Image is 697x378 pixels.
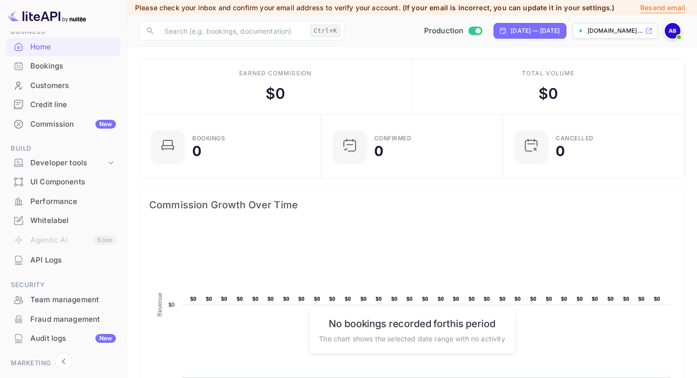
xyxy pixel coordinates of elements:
text: $0 [406,296,413,302]
div: [DATE] — [DATE] [511,26,560,35]
text: Revenue [157,292,163,316]
div: Whitelabel [6,211,121,230]
div: Home [6,38,121,57]
a: Home [6,38,121,56]
text: $0 [283,296,290,302]
button: Collapse navigation [55,353,72,370]
text: $0 [592,296,598,302]
div: Audit logsNew [6,329,121,348]
p: [DOMAIN_NAME]... [587,26,643,35]
text: $0 [237,296,243,302]
text: $0 [314,296,320,302]
text: $0 [168,302,175,308]
span: Production [424,25,464,37]
div: $ 0 [266,83,285,105]
text: $0 [391,296,398,302]
text: $0 [252,296,259,302]
div: Team management [6,290,121,310]
text: $0 [546,296,552,302]
div: New [95,120,116,129]
text: $0 [654,296,660,302]
a: Performance [6,192,121,210]
div: $ 0 [539,83,558,105]
a: API Logs [6,251,121,269]
span: Please check your inbox and confirm your email address to verify your account. [135,3,401,12]
span: Business [6,26,121,37]
text: $0 [499,296,506,302]
text: $0 [345,296,351,302]
div: UI Components [6,173,121,192]
div: Performance [30,196,116,207]
text: $0 [438,296,444,302]
a: Customers [6,76,121,94]
div: Fraud management [6,310,121,329]
a: CommissionNew [6,115,121,133]
span: Security [6,280,121,290]
p: The chart shows the selected date range with no activity [319,333,505,343]
a: Credit line [6,95,121,113]
div: Customers [30,80,116,91]
text: $0 [484,296,490,302]
div: CommissionNew [6,115,121,134]
div: Fraud management [30,314,116,325]
text: $0 [577,296,583,302]
a: Bookings [6,57,121,75]
text: $0 [268,296,274,302]
text: $0 [638,296,645,302]
a: Whitelabel [6,211,121,229]
div: Bookings [6,57,121,76]
text: $0 [530,296,537,302]
div: Audit logs [30,333,116,344]
div: API Logs [6,251,121,270]
text: $0 [190,296,197,302]
span: Build [6,143,121,154]
text: $0 [206,296,212,302]
div: Confirmed [374,135,412,141]
text: $0 [221,296,227,302]
text: $0 [376,296,382,302]
div: Performance [6,192,121,211]
text: $0 [298,296,305,302]
text: $0 [623,296,630,302]
div: 0 [374,144,383,158]
div: Total volume [522,69,574,78]
div: 0 [192,144,202,158]
div: Bookings [192,135,225,141]
div: Customers [6,76,121,95]
text: $0 [561,296,567,302]
div: Commission [30,119,116,130]
div: 0 [556,144,565,158]
div: Developer tools [30,157,106,169]
div: UI Components [30,177,116,188]
div: CANCELLED [556,135,594,141]
img: LiteAPI logo [8,8,86,23]
input: Search (e.g. bookings, documentation) [158,21,306,41]
div: Credit line [30,99,116,111]
span: Commission Growth Over Time [149,197,675,213]
div: Switch to Sandbox mode [420,25,486,37]
div: Developer tools [6,155,121,172]
span: (If your email is incorrect, you can update it in your settings.) [403,3,615,12]
div: New [95,334,116,343]
text: $0 [515,296,521,302]
text: $0 [469,296,475,302]
div: Team management [30,294,116,306]
img: Ahmed Barahim [665,23,680,39]
text: $0 [360,296,367,302]
text: $0 [453,296,459,302]
a: Team management [6,290,121,309]
p: Resend email [640,2,685,13]
h6: No bookings recorded for this period [319,317,505,329]
div: Credit line [6,95,121,114]
a: UI Components [6,173,121,191]
span: Marketing [6,358,121,369]
div: Whitelabel [30,215,116,226]
a: Fraud management [6,310,121,328]
text: $0 [607,296,614,302]
div: Bookings [30,61,116,72]
div: API Logs [30,255,116,266]
a: Audit logsNew [6,329,121,347]
div: Ctrl+K [310,24,340,37]
text: $0 [422,296,428,302]
text: $0 [329,296,336,302]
